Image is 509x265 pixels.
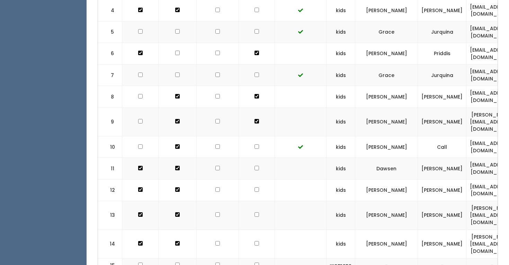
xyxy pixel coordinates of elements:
[418,230,466,258] td: [PERSON_NAME]
[327,179,355,201] td: kids
[327,108,355,136] td: kids
[98,230,122,258] td: 14
[327,136,355,158] td: kids
[98,65,122,86] td: 7
[98,179,122,201] td: 12
[418,86,466,108] td: [PERSON_NAME]
[355,179,418,201] td: [PERSON_NAME]
[98,136,122,158] td: 10
[98,158,122,179] td: 11
[418,65,466,86] td: Jurquina
[98,108,122,136] td: 9
[418,43,466,65] td: Priddis
[418,21,466,43] td: Jurquina
[355,136,418,158] td: [PERSON_NAME]
[355,108,418,136] td: [PERSON_NAME]
[327,65,355,86] td: kids
[355,43,418,65] td: [PERSON_NAME]
[327,201,355,230] td: kids
[327,43,355,65] td: kids
[355,158,418,179] td: Dawsen
[98,201,122,230] td: 13
[418,158,466,179] td: [PERSON_NAME]
[327,86,355,108] td: kids
[98,86,122,108] td: 8
[327,230,355,258] td: kids
[98,43,122,65] td: 6
[355,21,418,43] td: Grace
[355,65,418,86] td: Grace
[327,21,355,43] td: kids
[418,136,466,158] td: Call
[418,201,466,230] td: [PERSON_NAME]
[355,86,418,108] td: [PERSON_NAME]
[355,230,418,258] td: [PERSON_NAME]
[418,179,466,201] td: [PERSON_NAME]
[327,158,355,179] td: kids
[98,21,122,43] td: 5
[418,108,466,136] td: [PERSON_NAME]
[355,201,418,230] td: [PERSON_NAME]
